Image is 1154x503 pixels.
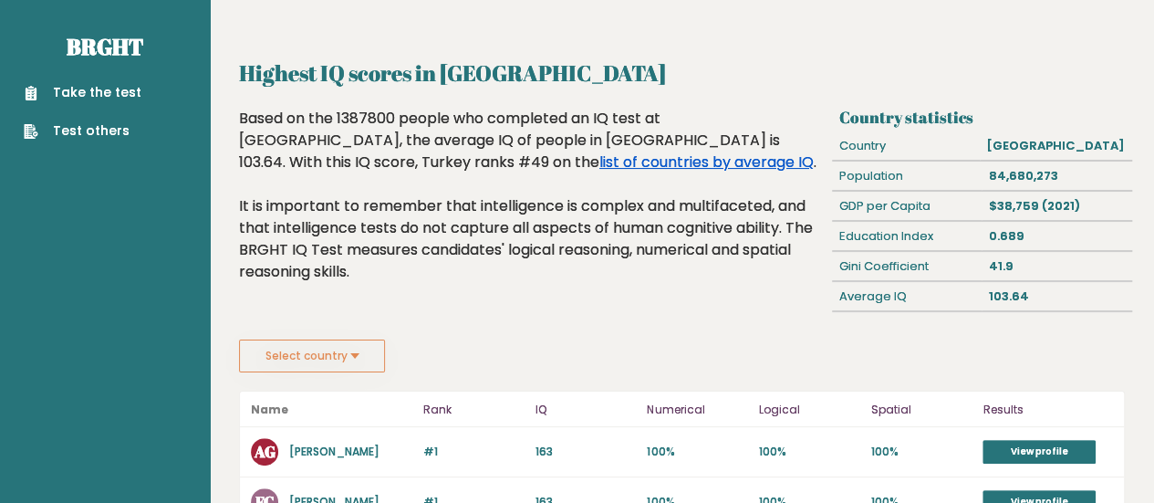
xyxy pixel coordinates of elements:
[832,131,980,161] div: Country
[838,108,1125,127] h3: Country statistics
[759,444,860,460] p: 100%
[832,192,982,221] div: GDP per Capita
[982,162,1131,191] div: 84,680,273
[980,131,1132,161] div: [GEOGRAPHIC_DATA]
[535,399,637,421] p: IQ
[239,57,1125,89] h2: Highest IQ scores in [GEOGRAPHIC_DATA]
[832,162,982,191] div: Population
[832,282,982,311] div: Average IQ
[832,252,982,281] div: Gini Coefficient
[423,399,525,421] p: Rank
[982,192,1131,221] div: $38,759 (2021)
[871,399,972,421] p: Spatial
[647,399,748,421] p: Numerical
[982,252,1131,281] div: 41.9
[535,444,637,460] p: 163
[24,121,141,141] a: Test others
[982,222,1131,251] div: 0.689
[982,440,1096,464] a: View profile
[982,282,1131,311] div: 103.64
[251,402,288,417] b: Name
[599,152,814,173] a: list of countries by average IQ
[832,222,982,251] div: Education Index
[759,399,860,421] p: Logical
[254,441,276,462] text: AG
[239,108,825,310] div: Based on the 1387800 people who completed an IQ test at [GEOGRAPHIC_DATA], the average IQ of peop...
[67,32,143,61] a: Brght
[289,444,379,459] a: [PERSON_NAME]
[24,83,141,102] a: Take the test
[871,444,972,460] p: 100%
[423,444,525,460] p: #1
[982,399,1113,421] p: Results
[647,444,748,460] p: 100%
[239,340,385,372] button: Select country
